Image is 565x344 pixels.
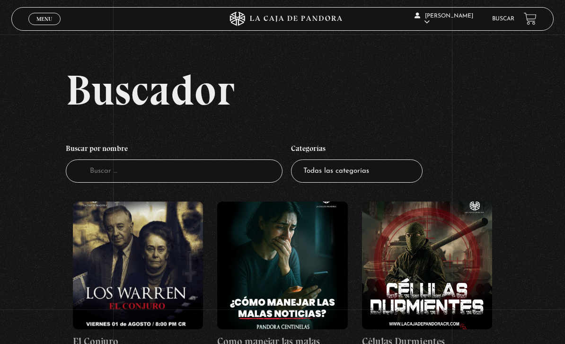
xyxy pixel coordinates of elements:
span: [PERSON_NAME] [415,13,473,25]
h2: Buscador [66,69,554,111]
h4: Categorías [291,140,423,159]
a: View your shopping cart [524,12,537,25]
span: Menu [36,16,52,22]
h4: Buscar por nombre [66,140,283,159]
a: Buscar [492,16,514,22]
span: Cerrar [33,24,55,30]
